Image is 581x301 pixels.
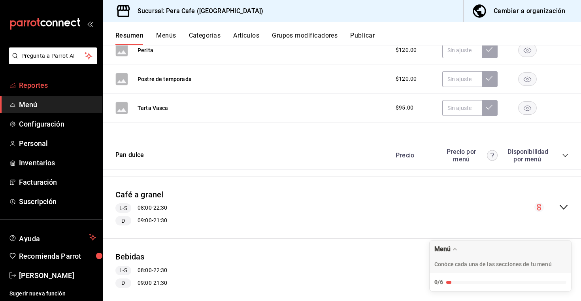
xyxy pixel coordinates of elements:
div: navigation tabs [115,32,581,45]
span: D [118,217,128,225]
button: Expand Checklist [430,240,571,291]
button: Pan dulce [115,151,144,160]
div: Disponibilidad por menú [507,148,547,163]
span: D [118,279,128,287]
div: Precio por menú [442,148,498,163]
span: Ayuda [19,233,86,242]
div: Precio [388,151,438,159]
button: Menús [156,32,176,45]
button: Artículos [233,32,259,45]
span: L-S [116,204,130,212]
span: $95.00 [396,104,413,112]
div: 09:00 - 21:30 [115,216,167,225]
div: Cambiar a organización [494,6,565,17]
div: Menú [429,240,572,292]
h3: Sucursal: Pera Cafe ([GEOGRAPHIC_DATA]) [131,6,263,16]
div: 0/6 [434,278,443,286]
button: Resumen [115,32,143,45]
span: [PERSON_NAME] [19,270,96,281]
span: Menú [19,99,96,110]
div: 08:00 - 22:30 [115,203,167,213]
button: Postre de temporada [138,75,192,83]
span: Sugerir nueva función [9,290,96,298]
button: Bebidas [115,251,145,263]
button: Tarta Vasca [138,104,168,112]
span: Facturación [19,177,96,187]
button: Perita [138,46,153,54]
span: Recomienda Parrot [19,251,96,261]
button: Categorías [189,32,221,45]
button: Pregunta a Parrot AI [9,47,97,64]
div: Drag to move checklist [430,240,571,273]
div: collapse-menu-row [103,183,581,232]
div: Menú [434,245,451,253]
input: Sin ajuste [442,42,482,58]
div: collapse-menu-row [103,245,581,294]
a: Pregunta a Parrot AI [6,57,97,66]
span: Reportes [19,80,96,91]
p: Conóce cada una de las secciones de tu menú [434,260,552,269]
input: Sin ajuste [442,100,482,116]
button: open_drawer_menu [87,21,93,27]
span: Personal [19,138,96,149]
span: Suscripción [19,196,96,207]
input: Sin ajuste [442,71,482,87]
span: Pregunta a Parrot AI [21,52,85,60]
span: $120.00 [396,75,417,83]
button: Café a granel [115,189,164,201]
span: Configuración [19,119,96,129]
span: Inventarios [19,157,96,168]
button: Grupos modificadores [272,32,338,45]
div: 08:00 - 22:30 [115,266,167,275]
span: $120.00 [396,46,417,54]
button: collapse-category-row [562,152,568,159]
span: L-S [116,266,130,274]
div: 09:00 - 21:30 [115,278,167,288]
button: Publicar [350,32,375,45]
